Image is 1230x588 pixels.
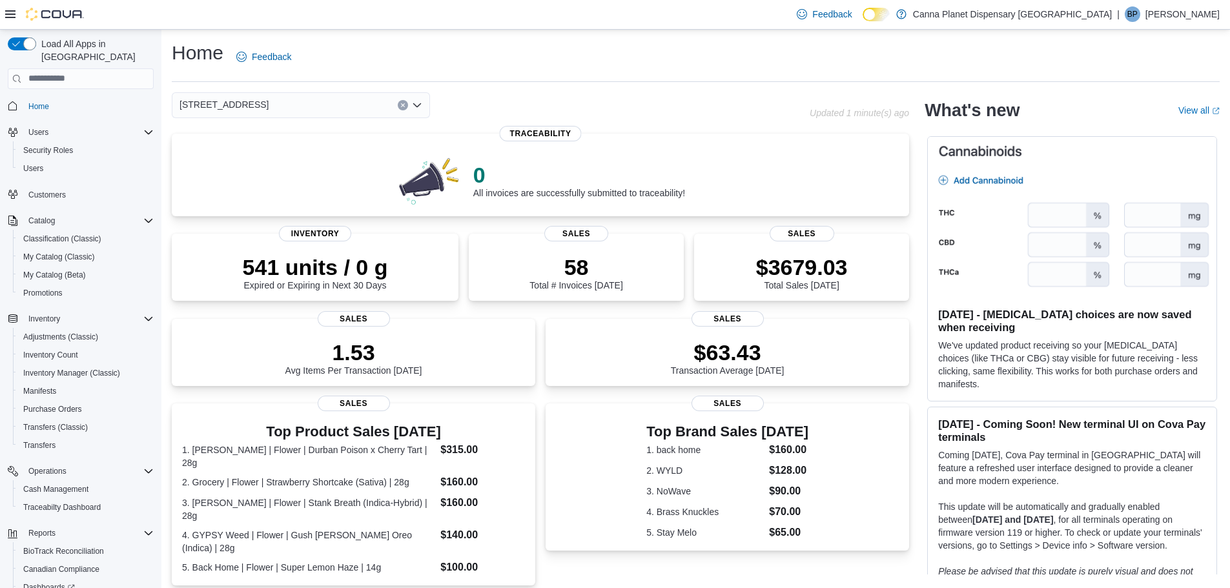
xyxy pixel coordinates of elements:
[23,463,154,479] span: Operations
[279,226,351,241] span: Inventory
[285,340,422,376] div: Avg Items Per Transaction [DATE]
[646,443,764,456] dt: 1. back home
[18,365,125,381] a: Inventory Manager (Classic)
[13,364,159,382] button: Inventory Manager (Classic)
[18,500,154,515] span: Traceabilty Dashboard
[182,443,435,469] dt: 1. [PERSON_NAME] | Flower | Durban Poison x Cherry Tart | 28g
[18,500,106,515] a: Traceabilty Dashboard
[18,161,154,176] span: Users
[13,230,159,248] button: Classification (Classic)
[938,449,1206,487] p: Coming [DATE], Cova Pay terminal in [GEOGRAPHIC_DATA] will feature a refreshed user interface des...
[182,496,435,522] dt: 3. [PERSON_NAME] | Flower | Stank Breath (Indica-Hybrid) | 28g
[972,514,1053,525] strong: [DATE] and [DATE]
[440,495,525,511] dd: $160.00
[18,401,87,417] a: Purchase Orders
[172,40,223,66] h1: Home
[1212,107,1220,115] svg: External link
[3,524,159,542] button: Reports
[23,350,78,360] span: Inventory Count
[28,314,60,324] span: Inventory
[792,1,857,27] a: Feedback
[23,525,154,541] span: Reports
[13,560,159,578] button: Canadian Compliance
[913,6,1112,22] p: Canna Planet Dispensary [GEOGRAPHIC_DATA]
[18,543,154,559] span: BioTrack Reconciliation
[396,154,463,206] img: 0
[18,249,154,265] span: My Catalog (Classic)
[692,311,764,327] span: Sales
[23,386,56,396] span: Manifests
[810,108,909,118] p: Updated 1 minute(s) ago
[179,97,269,112] span: [STREET_ADDRESS]
[23,99,54,114] a: Home
[769,483,808,499] dd: $90.00
[18,383,61,399] a: Manifests
[18,482,154,497] span: Cash Management
[13,436,159,454] button: Transfers
[1127,6,1138,22] span: BP
[1178,105,1220,116] a: View allExternal link
[18,365,154,381] span: Inventory Manager (Classic)
[28,466,67,476] span: Operations
[18,438,61,453] a: Transfers
[243,254,388,290] div: Expired or Expiring in Next 30 Days
[18,285,154,301] span: Promotions
[182,529,435,554] dt: 4. GYPSY Weed | Flower | Gush [PERSON_NAME] Oreo (Indica) | 28g
[925,100,1020,121] h2: What's new
[26,8,84,21] img: Cova
[13,141,159,159] button: Security Roles
[529,254,622,290] div: Total # Invoices [DATE]
[812,8,852,21] span: Feedback
[23,332,98,342] span: Adjustments (Classic)
[646,505,764,518] dt: 4. Brass Knuckles
[1125,6,1140,22] div: Binal Patel
[13,480,159,498] button: Cash Management
[440,474,525,490] dd: $160.00
[3,185,159,204] button: Customers
[318,396,390,411] span: Sales
[769,504,808,520] dd: $70.00
[28,127,48,137] span: Users
[23,502,101,512] span: Traceabilty Dashboard
[28,190,66,200] span: Customers
[18,347,83,363] a: Inventory Count
[23,125,154,140] span: Users
[13,248,159,266] button: My Catalog (Classic)
[23,163,43,174] span: Users
[13,284,159,302] button: Promotions
[23,125,54,140] button: Users
[23,98,154,114] span: Home
[500,126,582,141] span: Traceability
[473,162,685,198] div: All invoices are successfully submitted to traceability!
[23,463,72,479] button: Operations
[18,231,107,247] a: Classification (Classic)
[23,213,154,228] span: Catalog
[28,528,56,538] span: Reports
[18,347,154,363] span: Inventory Count
[938,500,1206,552] p: This update will be automatically and gradually enabled between , for all terminals operating on ...
[3,212,159,230] button: Catalog
[23,368,120,378] span: Inventory Manager (Classic)
[3,462,159,480] button: Operations
[440,527,525,543] dd: $140.00
[1117,6,1120,22] p: |
[23,525,61,541] button: Reports
[23,213,60,228] button: Catalog
[18,401,154,417] span: Purchase Orders
[544,226,609,241] span: Sales
[769,463,808,478] dd: $128.00
[18,438,154,453] span: Transfers
[18,285,68,301] a: Promotions
[23,440,56,451] span: Transfers
[18,329,103,345] a: Adjustments (Classic)
[23,564,99,574] span: Canadian Compliance
[938,418,1206,443] h3: [DATE] - Coming Soon! New terminal UI on Cova Pay terminals
[23,484,88,494] span: Cash Management
[23,404,82,414] span: Purchase Orders
[18,562,105,577] a: Canadian Compliance
[18,420,93,435] a: Transfers (Classic)
[23,145,73,156] span: Security Roles
[13,400,159,418] button: Purchase Orders
[863,21,863,22] span: Dark Mode
[23,546,104,556] span: BioTrack Reconciliation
